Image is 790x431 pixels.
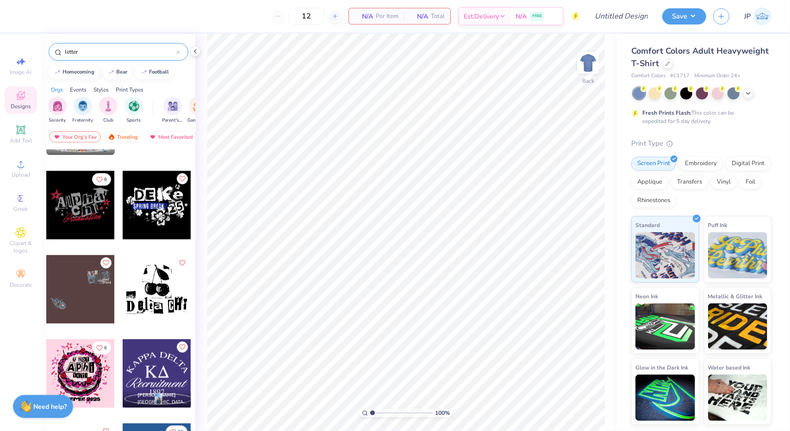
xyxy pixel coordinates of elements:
button: Like [100,258,112,269]
img: most_fav.gif [149,134,156,140]
img: trend_line.gif [140,69,148,75]
span: 8 [104,178,107,182]
img: trend_line.gif [54,69,61,75]
span: Water based Ink [708,363,751,372]
button: filter button [73,97,93,124]
span: Fraternity [73,117,93,124]
img: Metallic & Glitter Ink [708,303,768,350]
div: bear [117,69,128,74]
span: Minimum Order: 24 + [694,72,740,80]
span: [PERSON_NAME] [137,392,176,399]
div: homecoming [63,69,95,74]
span: 100 % [435,409,450,417]
img: Puff Ink [708,232,768,278]
span: Designs [11,103,31,110]
img: Sorority Image [52,101,63,111]
span: Clipart & logos [5,240,37,254]
span: Decorate [10,281,32,289]
span: N/A [355,12,373,21]
img: Sports Image [129,101,139,111]
div: Applique [631,175,668,189]
span: Sorority [49,117,66,124]
div: Rhinestones [631,194,676,208]
button: filter button [187,97,209,124]
span: JP [744,11,751,22]
img: Glow in the Dark Ink [635,375,695,421]
div: filter for Game Day [187,97,209,124]
span: 6 [104,346,107,351]
span: Glow in the Dark Ink [635,363,688,372]
div: Events [70,86,87,94]
span: Puff Ink [708,220,728,230]
span: Image AI [10,68,32,76]
span: Club [103,117,113,124]
div: Trending [104,131,142,142]
span: # C1717 [670,72,690,80]
span: Est. Delivery [464,12,499,21]
span: Greek [14,205,28,213]
button: filter button [48,97,67,124]
span: Standard [635,220,660,230]
span: N/A [410,12,428,21]
img: most_fav.gif [53,134,61,140]
span: Upload [12,171,30,179]
div: Styles [93,86,109,94]
span: Parent's Weekend [162,117,183,124]
div: Most Favorited [145,131,197,142]
div: Foil [740,175,761,189]
div: filter for Parent's Weekend [162,97,183,124]
div: Orgs [51,86,63,94]
span: Comfort Colors Adult Heavyweight T-Shirt [631,45,769,69]
img: Parent's Weekend Image [168,101,178,111]
img: Jojo Pawlow [753,7,771,25]
span: Total [431,12,445,21]
input: Try "Alpha" [64,47,176,56]
button: filter button [124,97,143,124]
div: This color can be expedited for 5 day delivery. [642,109,756,125]
button: homecoming [49,65,99,79]
span: Metallic & Glitter Ink [708,291,763,301]
div: Screen Print [631,157,676,171]
input: – – [288,8,324,25]
div: Digital Print [726,157,771,171]
img: Water based Ink [708,375,768,421]
button: bear [102,65,132,79]
span: Game Day [187,117,209,124]
input: Untitled Design [587,7,655,25]
img: Club Image [103,101,113,111]
img: Neon Ink [635,303,695,350]
div: Your Org's Fav [49,131,101,142]
span: Comfort Colors [631,72,666,80]
img: trend_line.gif [107,69,115,75]
button: Like [177,258,188,269]
span: Add Text [10,137,32,144]
img: Standard [635,232,695,278]
span: FREE [532,13,542,19]
img: Back [579,54,597,72]
div: Print Types [116,86,143,94]
span: [GEOGRAPHIC_DATA], [GEOGRAPHIC_DATA][US_STATE] [61,147,111,154]
div: filter for Sports [124,97,143,124]
span: [GEOGRAPHIC_DATA], [GEOGRAPHIC_DATA] [137,399,187,406]
img: trending.gif [108,134,115,140]
button: filter button [162,97,183,124]
div: Embroidery [679,157,723,171]
div: filter for Sorority [48,97,67,124]
strong: Need help? [34,402,67,411]
button: Like [92,342,111,354]
button: filter button [99,97,118,124]
button: Like [177,342,188,353]
button: Like [177,173,188,185]
div: Vinyl [711,175,737,189]
img: Fraternity Image [78,101,88,111]
div: football [149,69,169,74]
div: Back [582,77,594,85]
div: Transfers [671,175,708,189]
button: Save [662,8,706,25]
img: Game Day Image [193,101,204,111]
span: Neon Ink [635,291,658,301]
span: Per Item [376,12,398,21]
span: Sports [127,117,141,124]
a: JP [744,7,771,25]
div: filter for Club [99,97,118,124]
